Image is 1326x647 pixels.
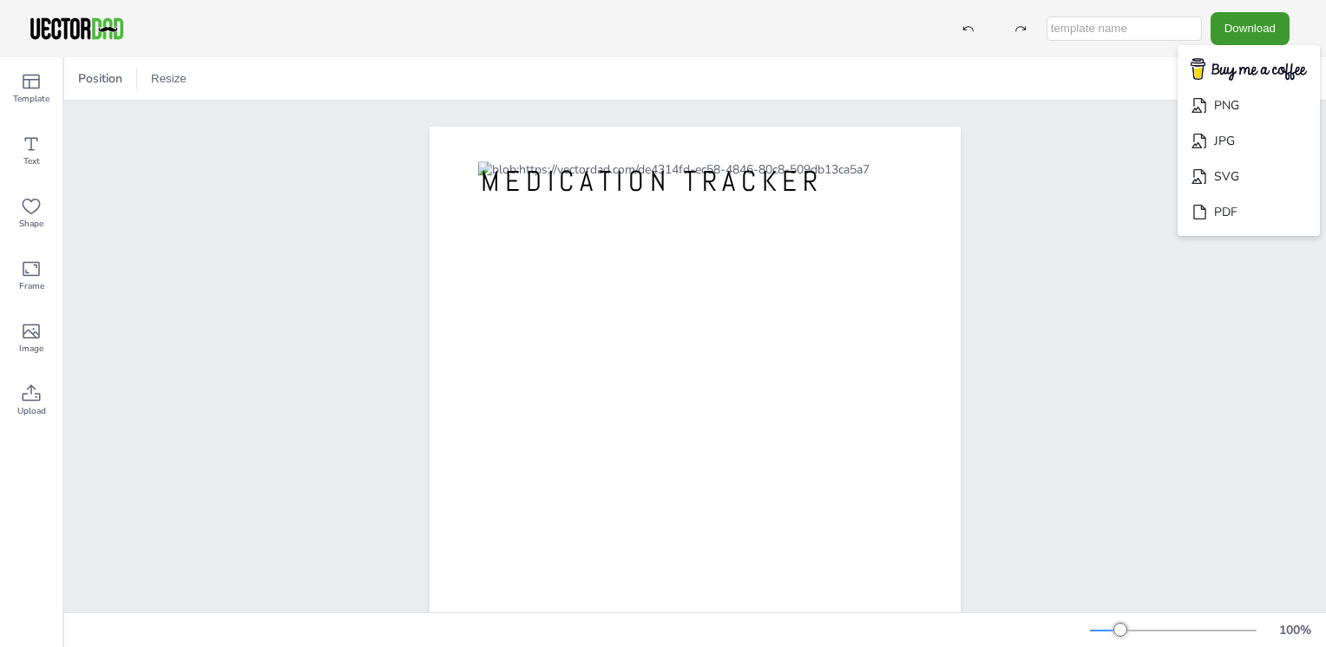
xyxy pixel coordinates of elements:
span: Template [13,92,49,106]
li: SVG [1178,159,1320,194]
input: template name [1047,16,1202,41]
img: VectorDad-1.png [28,16,126,42]
span: Shape [19,217,43,231]
img: buymecoffee.png [1179,53,1318,87]
span: Upload [17,404,46,418]
span: Image [19,342,43,356]
li: JPG [1178,123,1320,159]
li: PDF [1178,194,1320,230]
button: Download [1211,12,1290,44]
ul: Download [1178,45,1320,237]
span: MEDICATION TRACKER [481,163,824,199]
span: Position [75,70,126,87]
span: Frame [19,279,44,293]
li: PNG [1178,88,1320,123]
button: Resize [144,65,194,93]
div: 100 % [1274,622,1316,638]
span: Text [23,154,40,168]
